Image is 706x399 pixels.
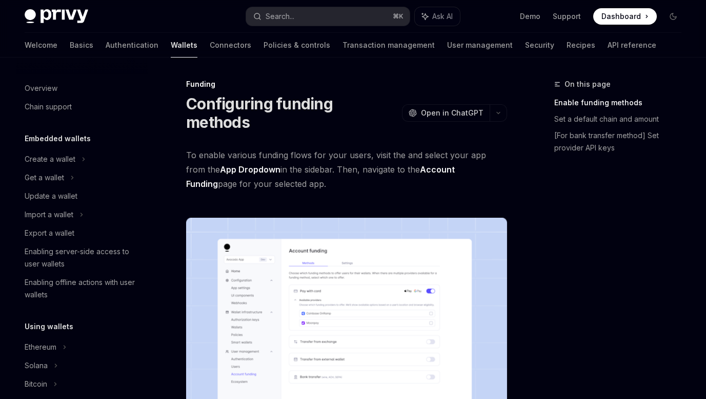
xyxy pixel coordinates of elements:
[564,78,611,90] span: On this page
[25,82,57,94] div: Overview
[186,79,507,89] div: Funding
[402,104,490,122] button: Open in ChatGPT
[554,94,690,111] a: Enable funding methods
[25,341,56,353] div: Ethereum
[393,12,404,21] span: ⌘ K
[266,10,294,23] div: Search...
[25,101,72,113] div: Chain support
[25,190,77,202] div: Update a wallet
[25,208,73,221] div: Import a wallet
[210,33,251,58] a: Connectors
[342,33,435,58] a: Transaction management
[25,9,88,24] img: dark logo
[25,132,91,145] h5: Embedded wallets
[186,148,507,191] span: To enable various funding flows for your users, visit the and select your app from the in the sid...
[264,33,330,58] a: Policies & controls
[25,245,142,270] div: Enabling server-side access to user wallets
[106,33,158,58] a: Authentication
[415,7,460,26] button: Ask AI
[25,359,48,372] div: Solana
[25,172,64,184] div: Get a wallet
[25,320,73,333] h5: Using wallets
[25,153,75,165] div: Create a wallet
[520,11,540,22] a: Demo
[16,187,148,205] a: Update a wallet
[665,8,681,25] button: Toggle dark mode
[554,127,690,156] a: [For bank transfer method] Set provider API keys
[246,7,409,26] button: Search...⌘K
[70,33,93,58] a: Basics
[601,11,641,22] span: Dashboard
[16,79,148,98] a: Overview
[593,8,657,25] a: Dashboard
[16,242,148,273] a: Enabling server-side access to user wallets
[220,164,280,175] strong: App Dropdown
[447,33,513,58] a: User management
[25,227,74,239] div: Export a wallet
[25,33,57,58] a: Welcome
[16,98,148,116] a: Chain support
[171,33,197,58] a: Wallets
[567,33,595,58] a: Recipes
[25,276,142,301] div: Enabling offline actions with user wallets
[554,111,690,127] a: Set a default chain and amount
[608,33,656,58] a: API reference
[553,11,581,22] a: Support
[16,224,148,242] a: Export a wallet
[421,108,483,118] span: Open in ChatGPT
[186,94,398,131] h1: Configuring funding methods
[25,378,47,390] div: Bitcoin
[432,11,453,22] span: Ask AI
[525,33,554,58] a: Security
[16,273,148,304] a: Enabling offline actions with user wallets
